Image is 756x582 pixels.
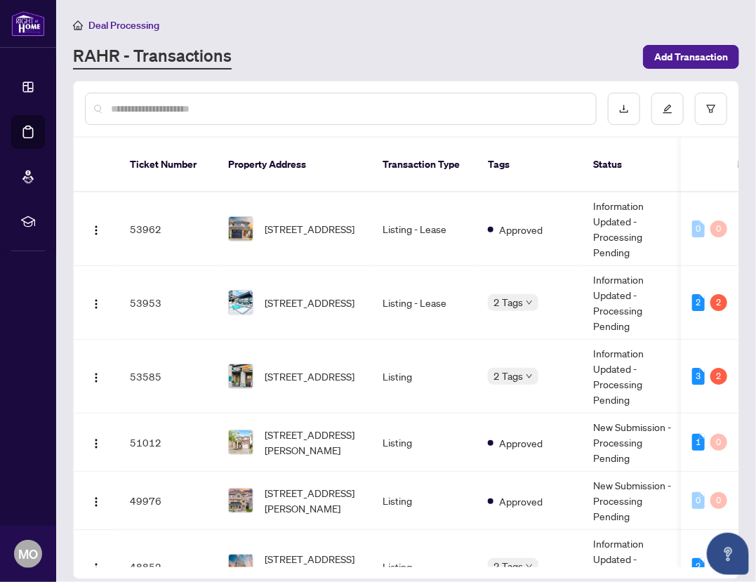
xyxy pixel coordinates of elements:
div: 2 [710,294,727,311]
span: [STREET_ADDRESS] [265,221,354,237]
th: Ticket Number [119,138,217,192]
td: 51012 [119,414,217,472]
td: New Submission - Processing Pending [582,472,687,530]
button: Open asap [707,533,749,575]
span: 2 Tags [493,368,523,384]
td: 53953 [119,266,217,340]
td: Listing [371,414,477,472]
button: Logo [85,218,107,240]
div: 0 [710,220,727,237]
span: download [619,104,629,114]
div: 1 [692,434,705,451]
img: Logo [91,438,102,449]
button: Logo [85,365,107,388]
span: MO [18,544,38,564]
button: Logo [85,291,107,314]
button: edit [651,93,684,125]
div: 0 [710,492,727,509]
th: Property Address [217,138,371,192]
button: filter [695,93,727,125]
div: 0 [692,492,705,509]
img: thumbnail-img [229,430,253,454]
span: down [526,563,533,570]
span: filter [706,104,716,114]
div: 2 [692,294,705,311]
button: Add Transaction [643,45,739,69]
span: [STREET_ADDRESS][PERSON_NAME] [265,485,360,516]
div: 0 [692,220,705,237]
th: Transaction Type [371,138,477,192]
img: thumbnail-img [229,555,253,578]
span: [STREET_ADDRESS] [265,369,354,384]
span: down [526,299,533,306]
a: RAHR - Transactions [73,44,232,70]
td: Listing - Lease [371,192,477,266]
span: [STREET_ADDRESS] [265,295,354,310]
img: Logo [91,298,102,310]
img: Logo [91,225,102,236]
button: download [608,93,640,125]
td: 53585 [119,340,217,414]
span: 2 Tags [493,294,523,310]
div: 2 [710,368,727,385]
span: [STREET_ADDRESS][PERSON_NAME] [265,551,360,582]
img: logo [11,11,45,37]
span: Add Transaction [654,46,728,68]
div: 3 [692,368,705,385]
td: Listing - Lease [371,266,477,340]
td: Listing [371,340,477,414]
img: thumbnail-img [229,489,253,512]
span: home [73,20,83,30]
td: Information Updated - Processing Pending [582,340,687,414]
span: Approved [499,222,543,237]
th: Status [582,138,687,192]
img: thumbnail-img [229,364,253,388]
td: New Submission - Processing Pending [582,414,687,472]
img: Logo [91,562,102,574]
button: Logo [85,431,107,454]
td: 49976 [119,472,217,530]
td: Information Updated - Processing Pending [582,266,687,340]
img: Logo [91,496,102,508]
span: Approved [499,494,543,509]
img: thumbnail-img [229,217,253,241]
button: Logo [85,555,107,578]
span: 2 Tags [493,558,523,574]
div: 0 [710,434,727,451]
div: 2 [692,558,705,575]
img: thumbnail-img [229,291,253,315]
td: Information Updated - Processing Pending [582,192,687,266]
span: down [526,373,533,380]
span: Deal Processing [88,19,159,32]
span: edit [663,104,672,114]
th: Tags [477,138,582,192]
td: Listing [371,472,477,530]
img: Logo [91,372,102,383]
span: [STREET_ADDRESS][PERSON_NAME] [265,427,360,458]
span: Approved [499,435,543,451]
button: Logo [85,489,107,512]
td: 53962 [119,192,217,266]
